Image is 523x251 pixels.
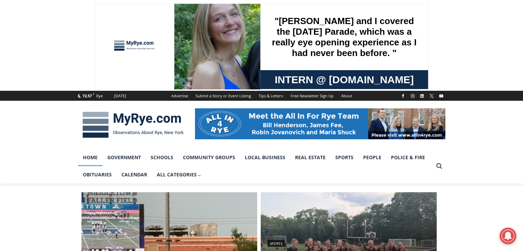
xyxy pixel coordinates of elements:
div: [DATE] [114,93,126,99]
img: MyRye.com [78,107,188,143]
nav: Secondary Navigation [167,91,356,101]
span: Intern @ [DOMAIN_NAME] [180,68,319,84]
a: Open Tues. - Sun. [PHONE_NUMBER] [0,69,69,86]
a: Real Estate [290,149,330,166]
a: Obituaries [78,166,117,183]
button: Child menu of All Categories [152,166,206,183]
a: Calendar [117,166,152,183]
a: Home [78,149,102,166]
a: Tips & Letters [255,91,287,101]
a: X [427,92,436,100]
a: People [358,149,386,166]
span: 72.57 [83,93,92,98]
button: View Search Form [433,160,445,172]
a: Community Groups [178,149,240,166]
a: Linkedin [418,92,426,100]
a: About [337,91,356,101]
span: F [93,92,94,96]
a: Local Business [240,149,290,166]
a: Instagram [408,92,417,100]
a: Intern @ [DOMAIN_NAME] [165,67,333,86]
a: Submit a Story or Event Listing [192,91,255,101]
div: "[PERSON_NAME] and I covered the [DATE] Parade, which was a really eye opening experience as I ha... [174,0,325,67]
a: Sports [330,149,358,166]
nav: Primary Navigation [78,149,433,184]
a: YouTube [437,92,445,100]
a: Government [102,149,146,166]
a: Sports [268,240,285,247]
a: Advertise [167,91,192,101]
img: All in for Rye [195,108,445,139]
a: Free Newsletter Sign Up [287,91,337,101]
a: Facebook [399,92,407,100]
a: Schools [146,149,178,166]
div: "the precise, almost orchestrated movements of cutting and assembling sushi and [PERSON_NAME] mak... [71,43,101,82]
span: Open Tues. - Sun. [PHONE_NUMBER] [2,71,67,97]
a: Police & Fire [386,149,430,166]
div: Rye [96,93,103,99]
